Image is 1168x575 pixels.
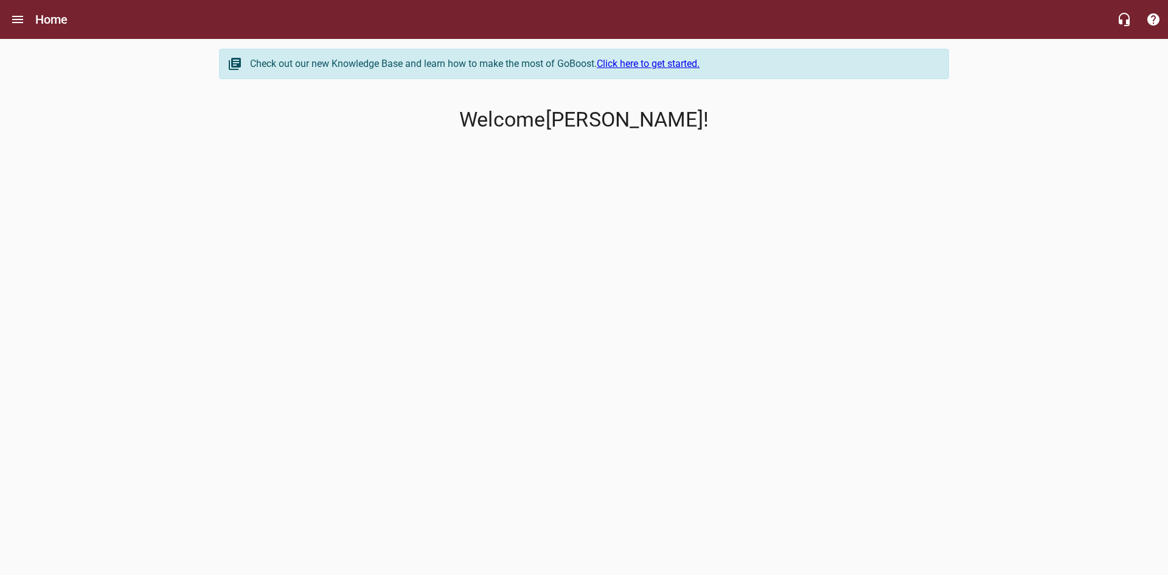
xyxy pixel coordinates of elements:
button: Live Chat [1110,5,1139,34]
h6: Home [35,10,68,29]
button: Support Portal [1139,5,1168,34]
button: Open drawer [3,5,32,34]
a: Click here to get started. [597,58,700,69]
p: Welcome [PERSON_NAME] ! [219,108,949,132]
div: Check out our new Knowledge Base and learn how to make the most of GoBoost. [250,57,936,71]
